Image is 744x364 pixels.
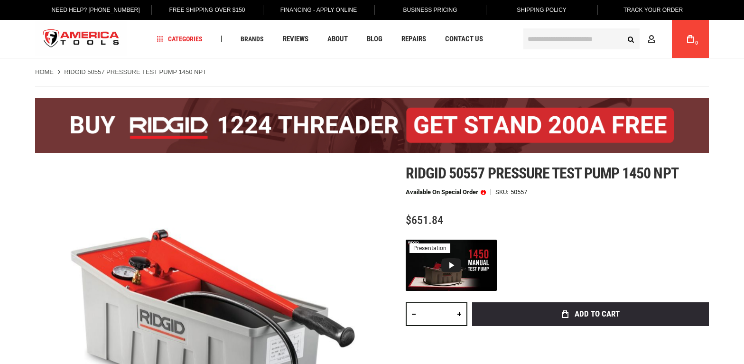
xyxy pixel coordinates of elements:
[367,36,382,43] span: Blog
[35,68,54,76] a: Home
[511,189,527,195] div: 50557
[327,36,348,43] span: About
[157,36,203,42] span: Categories
[363,33,387,46] a: Blog
[35,98,709,153] img: BOGO: Buy the RIDGID® 1224 Threader (26092), get the 92467 200A Stand FREE!
[445,36,483,43] span: Contact Us
[441,33,487,46] a: Contact Us
[406,214,443,227] span: $651.84
[401,36,426,43] span: Repairs
[517,7,567,13] span: Shipping Policy
[575,310,620,318] span: Add to Cart
[695,40,698,46] span: 0
[495,189,511,195] strong: SKU
[35,21,127,57] a: store logo
[153,33,207,46] a: Categories
[241,36,264,42] span: Brands
[406,164,679,182] span: Ridgid 50557 pressure test pump 1450 npt
[279,33,313,46] a: Reviews
[323,33,352,46] a: About
[236,33,268,46] a: Brands
[681,20,699,58] a: 0
[283,36,308,43] span: Reviews
[397,33,430,46] a: Repairs
[611,334,744,364] iframe: LiveChat chat widget
[35,21,127,57] img: America Tools
[406,189,486,196] p: Available on Special Order
[472,302,709,326] button: Add to Cart
[622,30,640,48] button: Search
[470,329,711,356] iframe: Secure express checkout frame
[64,68,206,75] strong: RIDGID 50557 PRESSURE TEST PUMP 1450 NPT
